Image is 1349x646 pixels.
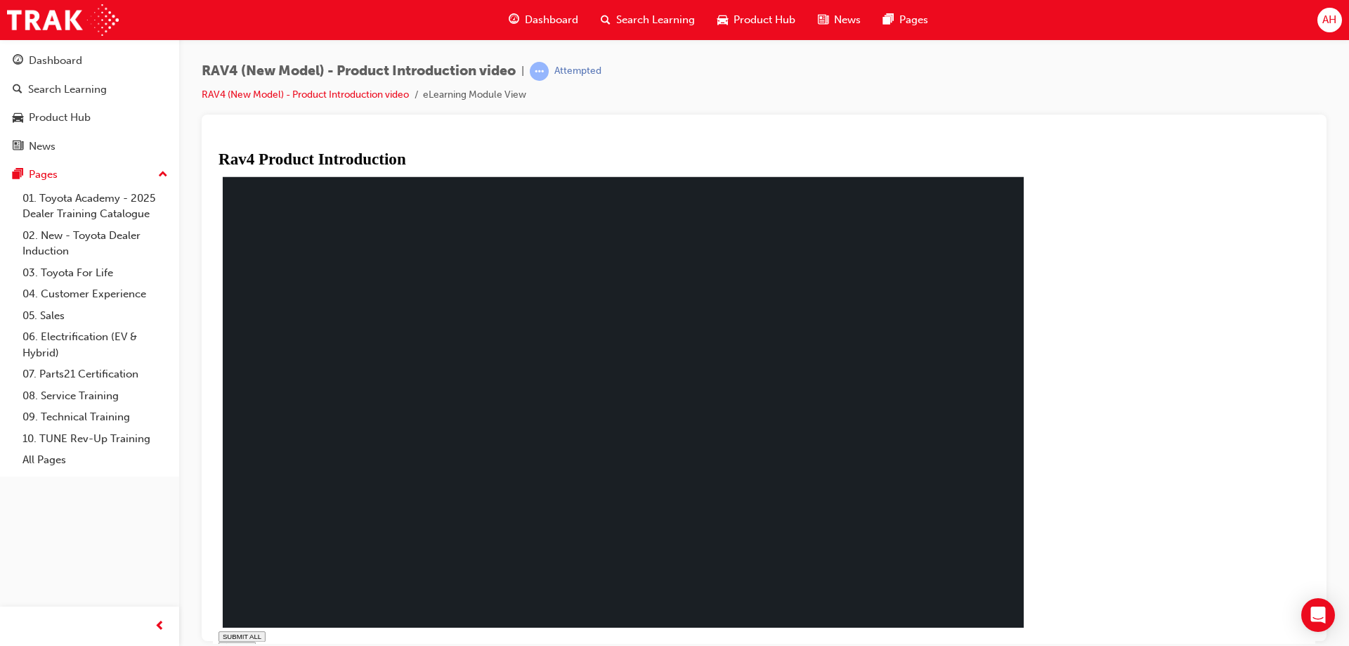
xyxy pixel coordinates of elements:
[554,65,601,78] div: Attempted
[899,12,928,28] span: Pages
[29,167,58,183] div: Pages
[601,11,611,29] span: search-icon
[616,12,695,28] span: Search Learning
[155,618,165,635] span: prev-icon
[17,428,174,450] a: 10. TUNE Rev-Up Training
[1322,12,1336,28] span: AH
[13,141,23,153] span: news-icon
[202,89,409,101] a: RAV4 (New Model) - Product Introduction video
[17,188,174,225] a: 01. Toyota Academy - 2025 Dealer Training Catalogue
[6,48,174,74] a: Dashboard
[734,12,795,28] span: Product Hub
[872,6,939,34] a: pages-iconPages
[17,225,174,262] a: 02. New - Toyota Dealer Induction
[17,326,174,363] a: 06. Electrification (EV & Hybrid)
[509,11,519,29] span: guage-icon
[807,6,872,34] a: news-iconNews
[1317,8,1342,32] button: AH
[13,112,23,124] span: car-icon
[28,82,107,98] div: Search Learning
[13,84,22,96] span: search-icon
[6,77,174,103] a: Search Learning
[7,4,119,36] img: Trak
[17,385,174,407] a: 08. Service Training
[17,305,174,327] a: 05. Sales
[589,6,706,34] a: search-iconSearch Learning
[717,11,728,29] span: car-icon
[17,262,174,284] a: 03. Toyota For Life
[525,12,578,28] span: Dashboard
[13,55,23,67] span: guage-icon
[17,283,174,305] a: 04. Customer Experience
[13,169,23,181] span: pages-icon
[29,138,56,155] div: News
[497,6,589,34] a: guage-iconDashboard
[6,134,174,160] a: News
[883,11,894,29] span: pages-icon
[158,166,168,184] span: up-icon
[29,110,91,126] div: Product Hub
[1301,598,1335,632] div: Open Intercom Messenger
[530,62,549,81] span: learningRecordVerb_ATTEMPT-icon
[706,6,807,34] a: car-iconProduct Hub
[423,87,526,103] li: eLearning Module View
[17,449,174,471] a: All Pages
[6,162,174,188] button: Pages
[6,105,174,131] a: Product Hub
[834,12,861,28] span: News
[17,406,174,428] a: 09. Technical Training
[6,45,174,162] button: DashboardSearch LearningProduct HubNews
[521,63,524,79] span: |
[17,363,174,385] a: 07. Parts21 Certification
[202,63,516,79] span: RAV4 (New Model) - Product Introduction video
[818,11,828,29] span: news-icon
[29,53,82,69] div: Dashboard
